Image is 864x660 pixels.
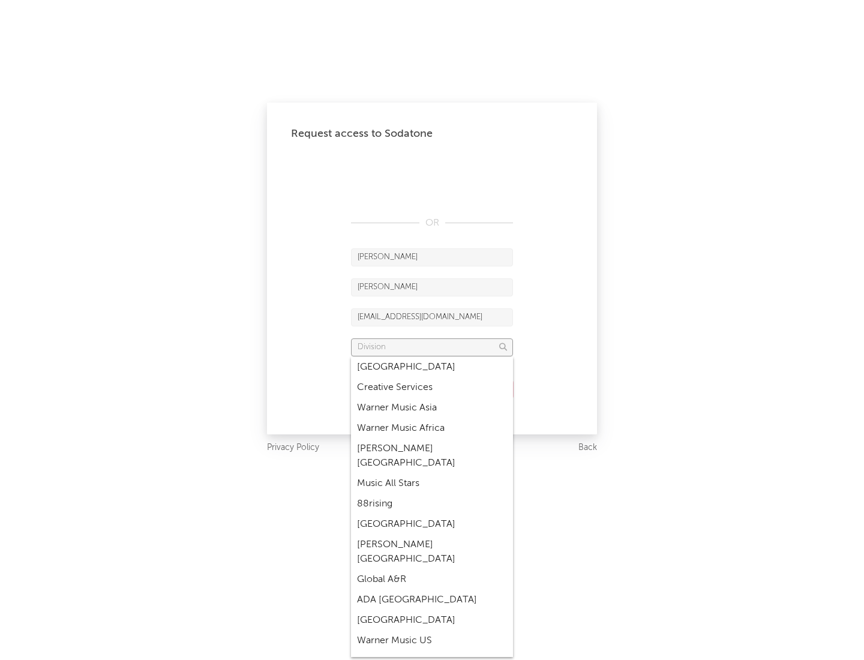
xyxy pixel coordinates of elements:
[351,377,513,398] div: Creative Services
[351,338,513,356] input: Division
[351,535,513,569] div: [PERSON_NAME] [GEOGRAPHIC_DATA]
[351,398,513,418] div: Warner Music Asia
[351,494,513,514] div: 88rising
[351,216,513,230] div: OR
[351,278,513,296] input: Last Name
[578,440,597,455] a: Back
[351,473,513,494] div: Music All Stars
[351,248,513,266] input: First Name
[351,514,513,535] div: [GEOGRAPHIC_DATA]
[291,127,573,141] div: Request access to Sodatone
[351,357,513,377] div: [GEOGRAPHIC_DATA]
[351,439,513,473] div: [PERSON_NAME] [GEOGRAPHIC_DATA]
[351,610,513,631] div: [GEOGRAPHIC_DATA]
[351,569,513,590] div: Global A&R
[267,440,319,455] a: Privacy Policy
[351,418,513,439] div: Warner Music Africa
[351,308,513,326] input: Email
[351,631,513,651] div: Warner Music US
[351,590,513,610] div: ADA [GEOGRAPHIC_DATA]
